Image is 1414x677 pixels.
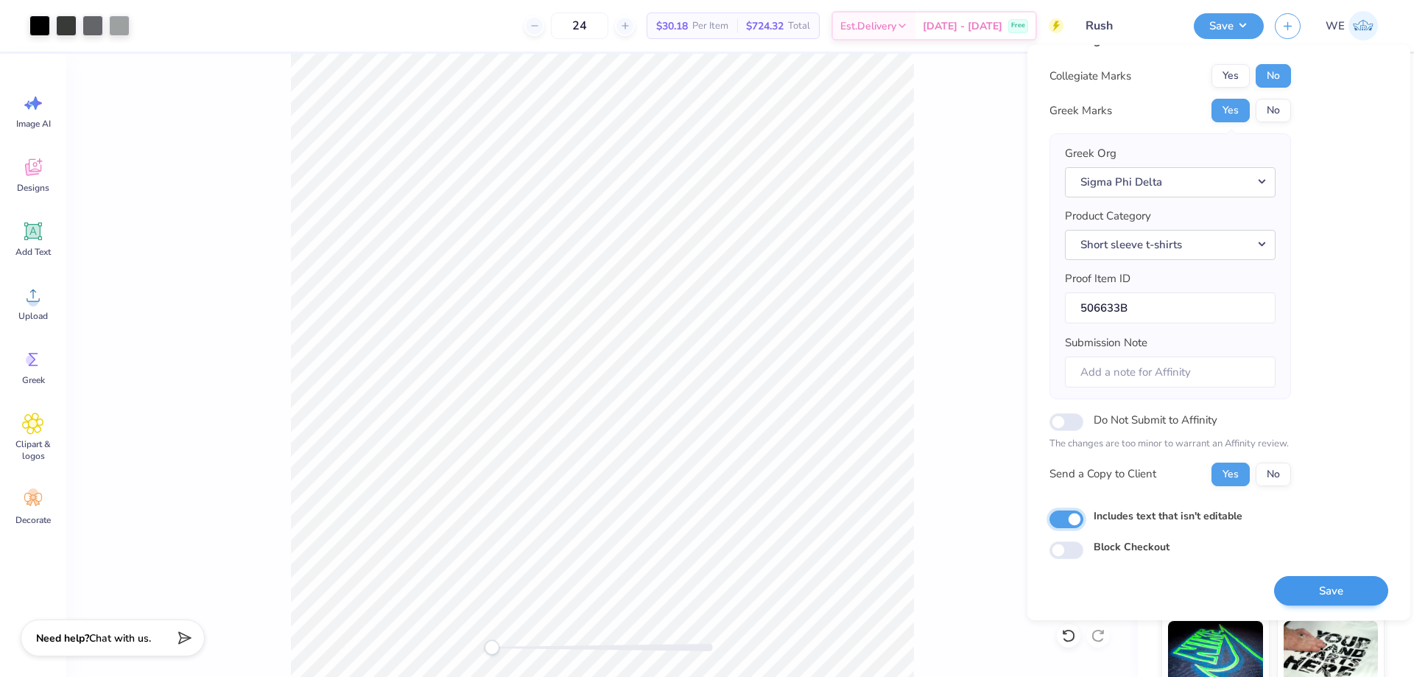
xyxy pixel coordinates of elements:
span: Greek [22,374,45,386]
span: $724.32 [746,18,784,34]
button: Sigma Phi Delta [1065,167,1276,197]
button: Save [1274,576,1388,606]
button: Yes [1211,463,1250,486]
button: Yes [1211,64,1250,88]
a: WE [1319,11,1385,41]
span: Decorate [15,514,51,526]
input: Untitled Design [1074,11,1183,41]
span: [DATE] - [DATE] [923,18,1002,34]
span: WE [1326,18,1345,35]
strong: Need help? [36,631,89,645]
label: Block Checkout [1094,539,1169,555]
label: Greek Org [1065,145,1116,162]
div: Collegiate Marks [1049,68,1131,85]
span: Clipart & logos [9,438,57,462]
span: Add Text [15,246,51,258]
span: $30.18 [656,18,688,34]
input: Add a note for Affinity [1065,357,1276,388]
label: Product Category [1065,208,1151,225]
input: – – [551,13,608,39]
label: Proof Item ID [1065,270,1130,287]
span: Total [788,18,810,34]
div: Greek Marks [1049,102,1112,119]
span: Free [1011,21,1025,31]
span: Est. Delivery [840,18,896,34]
span: Chat with us. [89,631,151,645]
button: Save [1194,13,1264,39]
label: Submission Note [1065,334,1147,351]
p: The changes are too minor to warrant an Affinity review. [1049,437,1291,452]
button: Yes [1211,99,1250,122]
button: No [1256,99,1291,122]
label: Includes text that isn't editable [1094,508,1242,524]
span: Designs [17,182,49,194]
img: Werrine Empeynado [1348,11,1378,41]
span: Per Item [692,18,728,34]
label: Do Not Submit to Affinity [1094,410,1217,429]
div: Send a Copy to Client [1049,466,1156,483]
button: No [1256,463,1291,486]
button: No [1256,64,1291,88]
div: Accessibility label [485,640,499,655]
span: Image AI [16,118,51,130]
button: Short sleeve t-shirts [1065,230,1276,260]
span: Upload [18,310,48,322]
